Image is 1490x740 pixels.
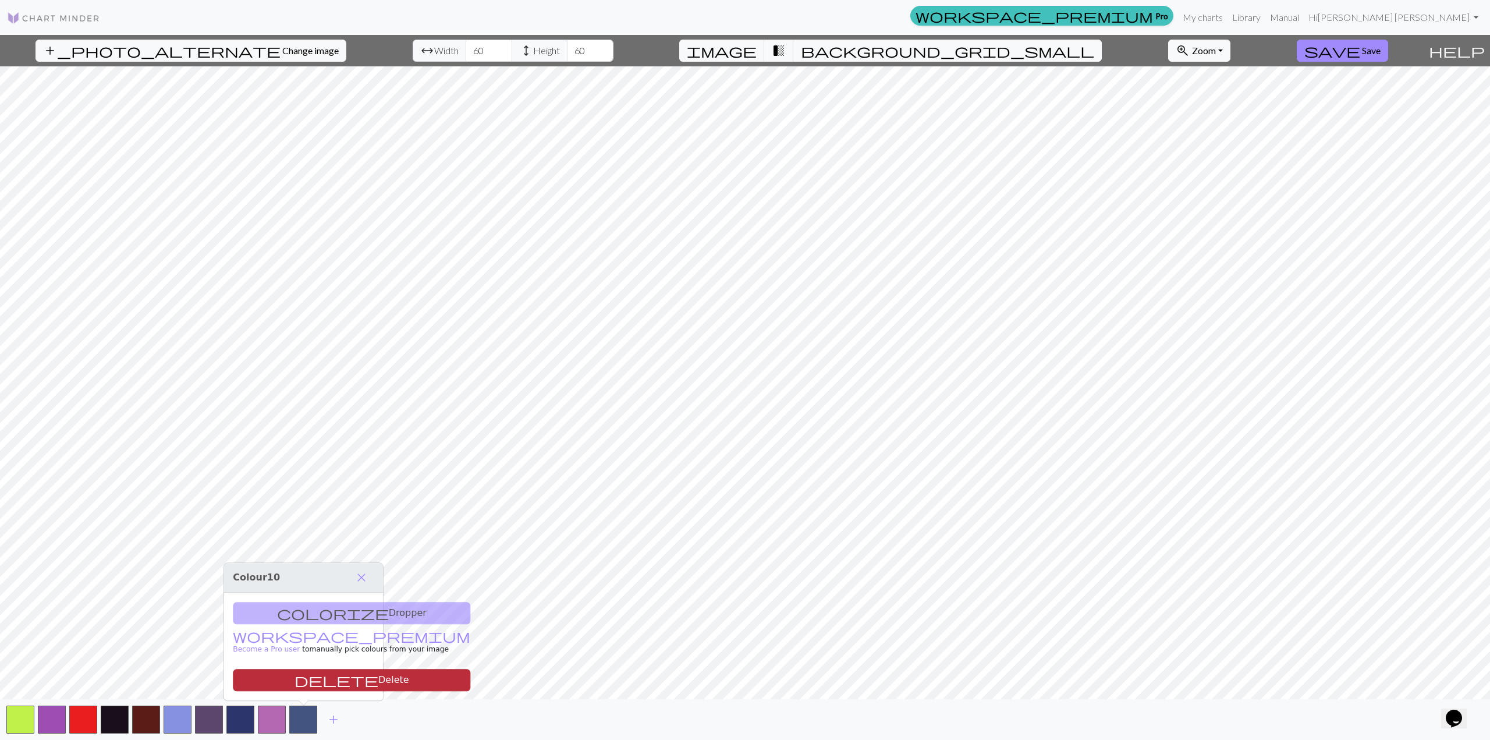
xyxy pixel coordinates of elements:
a: Manual [1265,6,1304,29]
span: transition_fade [772,43,786,59]
span: image [687,43,757,59]
button: Save [1297,40,1388,62]
span: workspace_premium [233,628,470,644]
span: Colour 10 [233,572,280,583]
span: Height [533,44,560,58]
button: Help [1424,35,1490,66]
span: Zoom [1192,45,1216,56]
span: help [1429,43,1485,59]
button: Change image [36,40,346,62]
iframe: chat widget [1441,693,1478,728]
span: save [1304,43,1360,59]
span: close [354,569,368,586]
span: background_grid_small [801,43,1094,59]
span: workspace_premium [916,8,1153,24]
button: Delete color [233,669,470,691]
button: Add color [319,709,348,731]
a: Hi[PERSON_NAME] [PERSON_NAME] [1304,6,1483,29]
img: Logo [7,11,100,25]
span: zoom_in [1176,43,1190,59]
span: add_photo_alternate [43,43,281,59]
a: Become a Pro user [233,633,470,653]
span: arrow_range [420,43,434,59]
span: Width [434,44,459,58]
span: height [519,43,533,59]
small: to manually pick colours from your image [233,633,470,653]
a: Pro [910,6,1173,26]
span: delete [295,672,378,688]
span: Change image [282,45,339,56]
a: My charts [1178,6,1228,29]
button: Close [349,568,374,587]
span: Save [1362,45,1381,56]
a: Library [1228,6,1265,29]
span: add [327,711,340,728]
button: Zoom [1168,40,1230,62]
